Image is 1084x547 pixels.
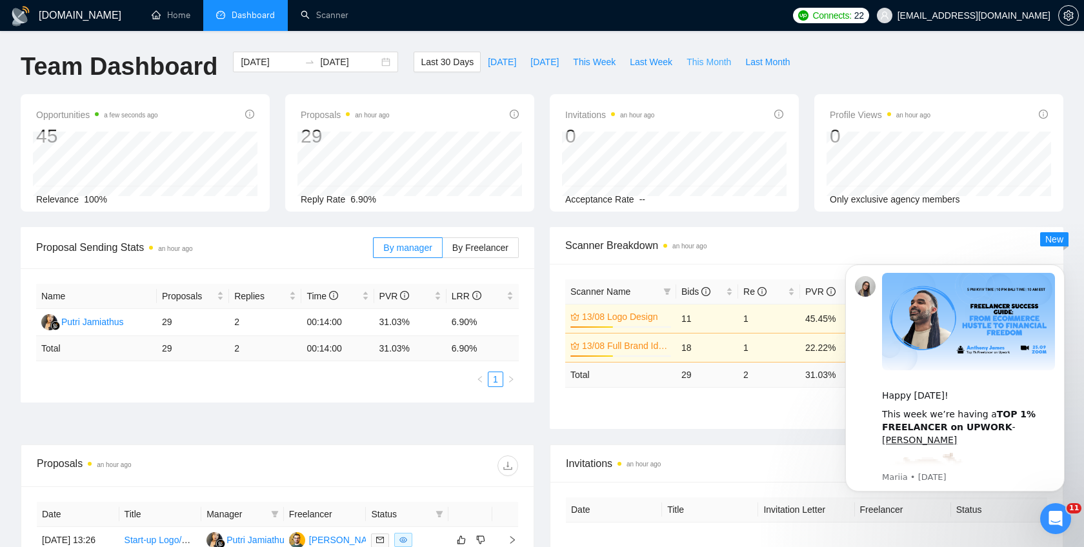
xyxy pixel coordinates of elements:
time: an hour ago [158,245,192,252]
th: Invitation Letter [758,497,854,522]
th: Replies [229,284,301,309]
span: info-circle [400,291,409,300]
span: Last Month [745,55,790,69]
div: Proposals [37,455,277,476]
a: 13/08 Full Brand Identity [582,339,668,353]
li: Previous Page [472,372,488,387]
span: -- [639,194,645,204]
span: filter [663,288,671,295]
span: Re [743,286,767,297]
div: Putri Jamiathus [226,533,288,547]
a: setting [1058,10,1079,21]
td: 2 [229,336,301,361]
button: [DATE] [523,52,566,72]
span: info-circle [758,287,767,296]
div: [PERSON_NAME] [309,533,383,547]
span: [DATE] [530,55,559,69]
span: Invitations [565,107,654,123]
span: Connects: [812,8,851,23]
button: Last 30 Days [414,52,481,72]
th: Manager [201,502,284,527]
span: PVR [805,286,836,297]
a: Start-up Logo/Brand Design, Website and Collateral Development [125,535,388,545]
span: info-circle [245,110,254,119]
span: info-circle [1039,110,1048,119]
iframe: Intercom notifications message [826,253,1084,499]
span: Proposals [162,289,214,303]
span: Only exclusive agency members [830,194,960,204]
span: eye [399,536,407,544]
time: an hour ago [627,461,661,468]
span: right [497,535,517,544]
span: left [476,375,484,383]
button: Last Week [623,52,679,72]
span: Last Week [630,55,672,69]
a: 13/08 Logo Design [582,310,668,324]
span: like [457,535,466,545]
span: filter [433,504,446,524]
span: Dashboard [232,10,275,21]
span: Bids [681,286,710,297]
p: Message from Mariia, sent 1d ago [56,219,229,230]
th: Freelancer [855,497,951,522]
td: 00:14:00 [301,336,374,361]
span: Acceptance Rate [565,194,634,204]
span: setting [1059,10,1078,21]
span: PVR [379,291,410,301]
span: info-circle [774,110,783,119]
span: Status [371,507,430,521]
span: This Month [687,55,731,69]
span: [DATE] [488,55,516,69]
td: 29 [676,362,738,387]
span: 11 [1067,503,1081,513]
th: Date [37,502,119,527]
span: Opportunities [36,107,158,123]
span: filter [661,282,674,301]
td: 6.90% [447,309,519,336]
span: to [305,57,315,67]
time: an hour ago [355,112,389,119]
span: mail [376,536,384,544]
button: setting [1058,5,1079,26]
span: Scanner Name [570,286,630,297]
iframe: Intercom live chat [1040,503,1071,534]
span: Time [306,291,337,301]
time: an hour ago [896,112,930,119]
a: searchScanner [301,10,348,21]
input: Start date [241,55,299,69]
time: an hour ago [620,112,654,119]
a: 1 [488,372,503,386]
td: 31.03 % [374,336,447,361]
h1: Team Dashboard [21,52,217,82]
button: download [497,455,518,476]
span: user [880,11,889,20]
button: This Month [679,52,738,72]
td: 11 [676,304,738,333]
img: :excited: [56,200,139,283]
a: homeHome [152,10,190,21]
img: upwork-logo.png [798,10,808,21]
span: info-circle [472,291,481,300]
li: Next Page [503,372,519,387]
span: Relevance [36,194,79,204]
td: 2 [229,309,301,336]
span: dashboard [216,10,225,19]
span: swap-right [305,57,315,67]
time: an hour ago [672,243,707,250]
th: Title [119,502,202,527]
time: a few seconds ago [104,112,157,119]
button: [DATE] [481,52,523,72]
span: filter [436,510,443,518]
img: gigradar-bm.png [51,321,60,330]
li: 1 [488,372,503,387]
img: logo [10,6,31,26]
time: an hour ago [97,461,131,468]
span: 22 [854,8,864,23]
div: 0 [565,124,654,148]
span: New [1045,234,1063,244]
span: Reply Rate [301,194,345,204]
